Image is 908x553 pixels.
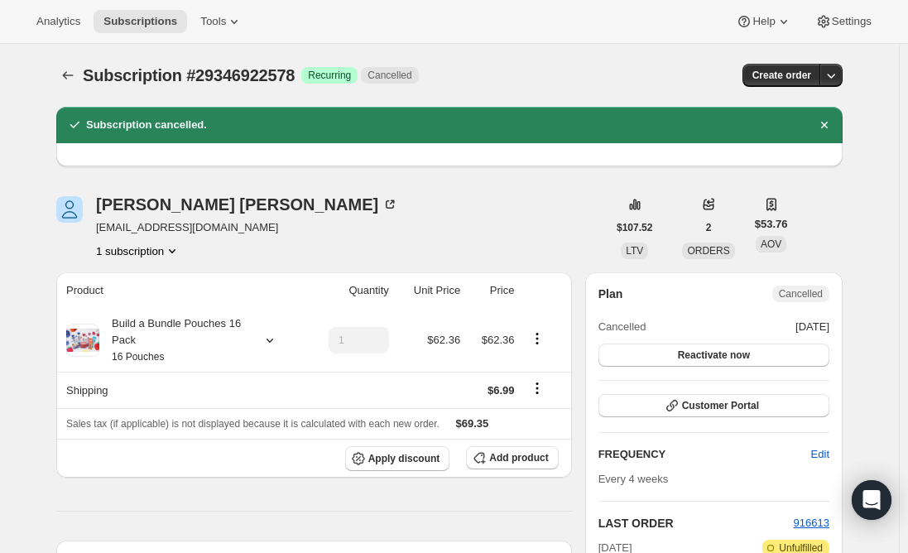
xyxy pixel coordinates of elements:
[813,113,836,137] button: Dismiss notification
[524,329,550,348] button: Product actions
[742,64,821,87] button: Create order
[598,319,646,335] span: Cancelled
[752,69,811,82] span: Create order
[456,417,489,430] span: $69.35
[36,15,80,28] span: Analytics
[687,245,729,257] span: ORDERS
[86,117,207,133] h2: Subscription cancelled.
[394,272,465,309] th: Unit Price
[345,446,450,471] button: Apply discount
[56,196,83,223] span: Doug Hartman
[305,272,394,309] th: Quantity
[96,243,180,259] button: Product actions
[726,10,801,33] button: Help
[598,446,811,463] h2: FREQUENCY
[706,221,712,234] span: 2
[761,238,781,250] span: AOV
[66,418,440,430] span: Sales tax (if applicable) is not displayed because it is calculated with each new order.
[56,64,79,87] button: Subscriptions
[598,394,829,417] button: Customer Portal
[465,272,519,309] th: Price
[99,315,248,365] div: Build a Bundle Pouches 16 Pack
[489,451,548,464] span: Add product
[752,15,775,28] span: Help
[368,452,440,465] span: Apply discount
[200,15,226,28] span: Tools
[682,399,759,412] span: Customer Portal
[524,379,550,397] button: Shipping actions
[94,10,187,33] button: Subscriptions
[190,10,252,33] button: Tools
[598,515,794,531] h2: LAST ORDER
[26,10,90,33] button: Analytics
[607,216,662,239] button: $107.52
[56,272,305,309] th: Product
[779,287,823,301] span: Cancelled
[488,384,515,397] span: $6.99
[103,15,177,28] span: Subscriptions
[755,216,788,233] span: $53.76
[626,245,643,257] span: LTV
[598,473,669,485] span: Every 4 weeks
[368,69,411,82] span: Cancelled
[617,221,652,234] span: $107.52
[801,441,839,468] button: Edit
[598,344,829,367] button: Reactivate now
[56,372,305,408] th: Shipping
[83,66,295,84] span: Subscription #29346922578
[678,349,750,362] span: Reactivate now
[598,286,623,302] h2: Plan
[794,517,829,529] a: 916613
[308,69,351,82] span: Recurring
[852,480,891,520] div: Open Intercom Messenger
[832,15,872,28] span: Settings
[805,10,882,33] button: Settings
[794,515,829,531] button: 916613
[96,196,398,213] div: [PERSON_NAME] [PERSON_NAME]
[427,334,460,346] span: $62.36
[466,446,558,469] button: Add product
[482,334,515,346] span: $62.36
[811,446,829,463] span: Edit
[795,319,829,335] span: [DATE]
[696,216,722,239] button: 2
[112,351,164,363] small: 16 Pouches
[96,219,398,236] span: [EMAIL_ADDRESS][DOMAIN_NAME]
